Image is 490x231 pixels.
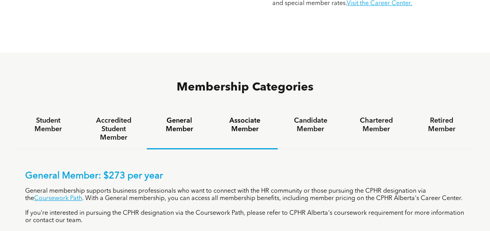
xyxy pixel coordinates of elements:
[25,188,465,202] p: General membership supports business professionals who want to connect with the HR community or t...
[34,195,82,202] a: Coursework Path
[22,116,74,133] h4: Student Member
[416,116,468,133] h4: Retired Member
[25,171,465,182] p: General Member: $273 per year
[177,82,313,93] span: Membership Categories
[154,116,205,133] h4: General Member
[219,116,271,133] h4: Associate Member
[88,116,139,142] h4: Accredited Student Member
[347,0,412,7] a: Visit the Career Center.
[285,116,336,133] h4: Candidate Member
[25,210,465,224] p: If you're interested in pursuing the CPHR designation via the Coursework Path, please refer to CP...
[350,116,402,133] h4: Chartered Member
